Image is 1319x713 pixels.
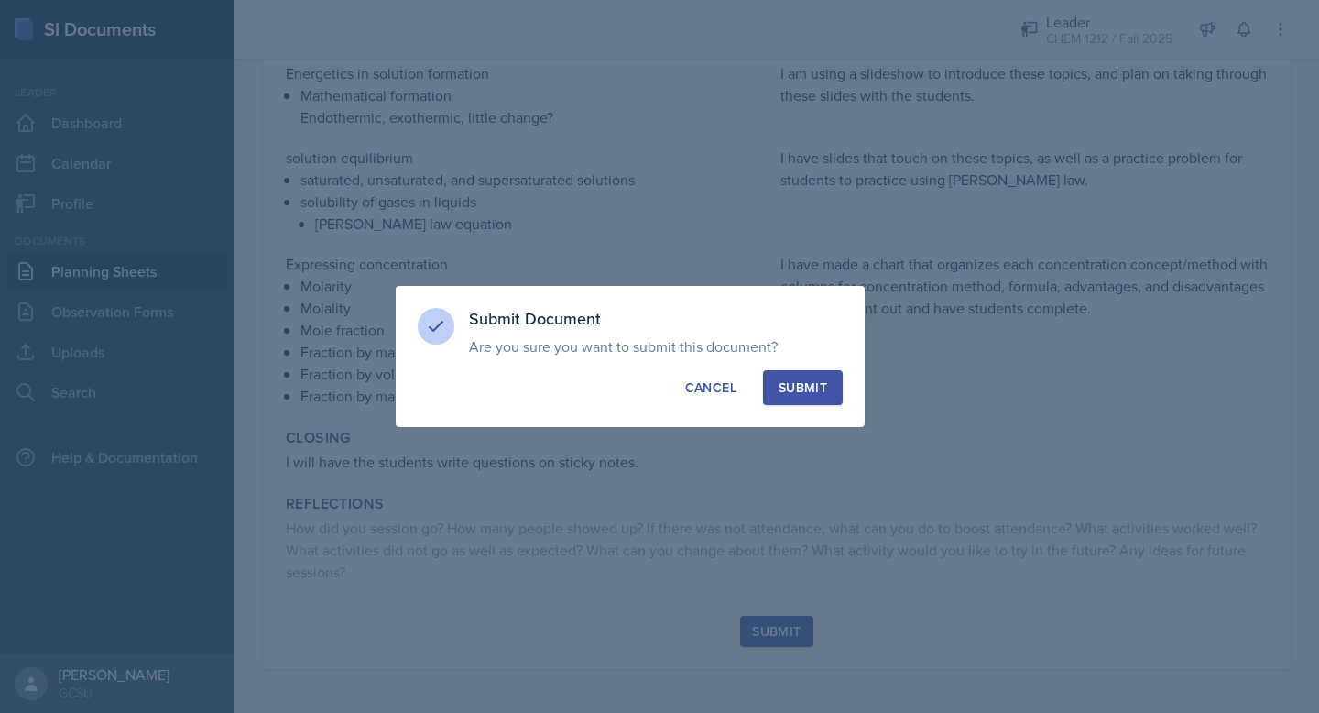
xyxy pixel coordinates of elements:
[763,370,843,405] button: Submit
[670,370,752,405] button: Cancel
[779,378,827,397] div: Submit
[685,378,736,397] div: Cancel
[469,308,843,330] h3: Submit Document
[469,337,843,356] p: Are you sure you want to submit this document?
